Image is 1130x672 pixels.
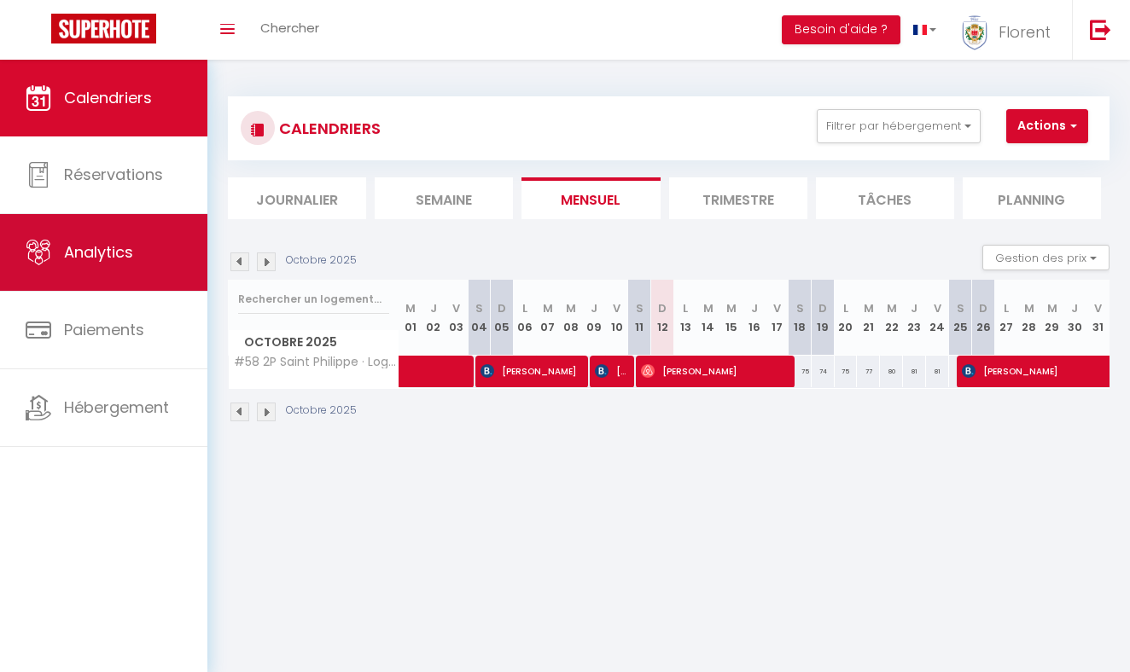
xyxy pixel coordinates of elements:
th: 15 [719,280,743,356]
li: Tâches [816,177,954,219]
th: 30 [1063,280,1086,356]
li: Semaine [375,177,513,219]
span: Analytics [64,241,133,263]
div: 80 [880,356,903,387]
span: [PERSON_NAME] [481,355,580,387]
h3: CALENDRIERS [275,109,381,148]
abbr: D [979,300,987,316]
th: 31 [1086,280,1110,356]
span: #58 2P Saint Philippe · Logement Clim & Balcon 5mins marche de la Mer [231,356,402,368]
li: Mensuel [521,177,660,219]
span: Octobre 2025 [229,330,399,355]
button: Besoin d'aide ? [782,15,900,44]
th: 18 [789,280,812,356]
img: Super Booking [51,14,156,43]
abbr: V [1094,300,1102,316]
th: 13 [674,280,697,356]
li: Trimestre [669,177,807,219]
th: 10 [605,280,628,356]
button: Filtrer par hébergement [817,109,981,143]
abbr: S [636,300,644,316]
abbr: V [613,300,620,316]
div: 75 [789,356,812,387]
abbr: J [591,300,597,316]
li: Journalier [228,177,366,219]
li: Planning [963,177,1101,219]
p: Octobre 2025 [286,252,357,269]
th: 26 [972,280,995,356]
th: 20 [835,280,858,356]
div: 81 [903,356,926,387]
abbr: J [911,300,917,316]
abbr: M [1024,300,1034,316]
th: 09 [582,280,605,356]
th: 02 [422,280,445,356]
th: 07 [537,280,560,356]
div: 81 [926,356,949,387]
abbr: M [1047,300,1057,316]
th: 05 [491,280,514,356]
span: Chercher [260,19,319,37]
th: 22 [880,280,903,356]
span: Calendriers [64,87,152,108]
img: logout [1090,19,1111,40]
abbr: S [475,300,483,316]
abbr: M [543,300,553,316]
input: Rechercher un logement... [238,284,389,315]
th: 28 [1017,280,1040,356]
p: Octobre 2025 [286,403,357,419]
span: Paiements [64,319,144,340]
th: 16 [743,280,766,356]
abbr: V [452,300,460,316]
button: Actions [1006,109,1088,143]
span: Hébergement [64,397,169,418]
th: 06 [514,280,537,356]
button: Gestion des prix [982,245,1110,270]
th: 25 [949,280,972,356]
span: [PERSON_NAME] [595,355,626,387]
abbr: M [864,300,874,316]
abbr: S [957,300,964,316]
th: 08 [559,280,582,356]
abbr: S [796,300,804,316]
th: 14 [696,280,719,356]
abbr: V [773,300,781,316]
th: 12 [651,280,674,356]
div: 74 [812,356,835,387]
abbr: V [934,300,941,316]
div: 75 [835,356,858,387]
abbr: L [1004,300,1009,316]
th: 24 [926,280,949,356]
abbr: L [843,300,848,316]
th: 17 [766,280,789,356]
th: 19 [812,280,835,356]
abbr: L [522,300,527,316]
abbr: D [498,300,506,316]
th: 29 [1040,280,1063,356]
span: [PERSON_NAME] [641,355,787,387]
div: 77 [857,356,880,387]
abbr: M [566,300,576,316]
abbr: D [658,300,667,316]
th: 01 [399,280,422,356]
th: 21 [857,280,880,356]
abbr: M [703,300,714,316]
th: 04 [468,280,491,356]
abbr: M [887,300,897,316]
abbr: J [1071,300,1078,316]
abbr: J [430,300,437,316]
th: 11 [628,280,651,356]
th: 23 [903,280,926,356]
abbr: J [751,300,758,316]
span: Réservations [64,164,163,185]
abbr: L [683,300,688,316]
th: 27 [994,280,1017,356]
span: Florent [999,21,1051,43]
th: 03 [445,280,468,356]
abbr: M [405,300,416,316]
abbr: D [818,300,827,316]
img: ... [962,15,987,50]
abbr: M [726,300,737,316]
